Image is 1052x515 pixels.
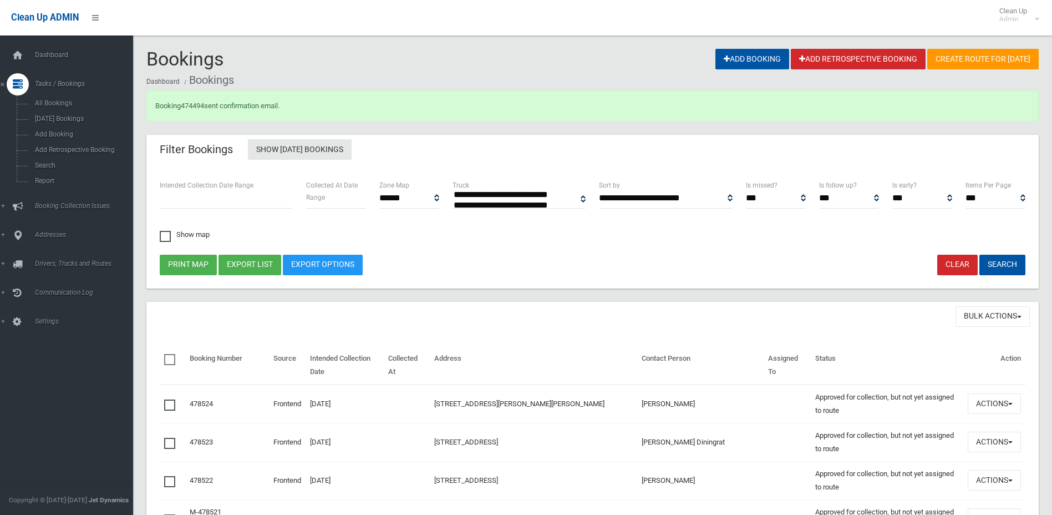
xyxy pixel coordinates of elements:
[146,139,246,160] header: Filter Bookings
[11,12,79,23] span: Clean Up ADMIN
[811,385,963,423] td: Approved for collection, but not yet assigned to route
[181,102,204,110] a: 474494
[306,385,384,423] td: [DATE]
[968,393,1021,414] button: Actions
[306,461,384,499] td: [DATE]
[181,70,234,90] li: Bookings
[956,306,1030,327] button: Bulk Actions
[269,423,306,461] td: Frontend
[269,385,306,423] td: Frontend
[190,400,213,408] a: 478524
[32,202,141,210] span: Booking Collection Issues
[269,346,306,385] th: Source
[637,423,764,461] td: [PERSON_NAME] Diningrat
[384,346,430,385] th: Collected At
[637,461,764,499] td: [PERSON_NAME]
[637,385,764,423] td: [PERSON_NAME]
[715,49,789,69] a: Add Booking
[994,7,1038,23] span: Clean Up
[218,255,281,275] button: Export list
[32,80,141,88] span: Tasks / Bookings
[306,346,384,385] th: Intended Collection Date
[190,476,213,484] a: 478522
[32,51,141,59] span: Dashboard
[434,438,498,446] a: [STREET_ADDRESS]
[9,496,87,504] span: Copyright © [DATE]-[DATE]
[248,139,352,160] a: Show [DATE] Bookings
[146,48,224,70] span: Bookings
[32,115,132,123] span: [DATE] Bookings
[430,346,638,385] th: Address
[791,49,926,69] a: Add Retrospective Booking
[937,255,978,275] a: Clear
[160,231,210,238] span: Show map
[185,346,269,385] th: Booking Number
[979,255,1025,275] button: Search
[811,461,963,499] td: Approved for collection, but not yet assigned to route
[968,470,1021,491] button: Actions
[434,476,498,484] a: [STREET_ADDRESS]
[146,78,180,85] a: Dashboard
[968,432,1021,452] button: Actions
[190,438,213,446] a: 478523
[927,49,1039,69] a: Create route for [DATE]
[811,346,963,385] th: Status
[32,317,141,325] span: Settings
[434,400,604,408] a: [STREET_ADDRESS][PERSON_NAME][PERSON_NAME]
[32,99,132,107] span: All Bookings
[32,177,132,185] span: Report
[811,423,963,461] td: Approved for collection, but not yet assigned to route
[963,346,1025,385] th: Action
[999,15,1027,23] small: Admin
[32,289,141,296] span: Communication Log
[146,90,1039,122] div: Booking sent confirmation email.
[453,179,469,191] label: Truck
[32,161,132,169] span: Search
[32,146,132,154] span: Add Retrospective Booking
[32,260,141,267] span: Drivers, Trucks and Routes
[32,130,132,138] span: Add Booking
[764,346,810,385] th: Assigned To
[306,423,384,461] td: [DATE]
[89,496,129,504] strong: Jet Dynamics
[32,231,141,239] span: Addresses
[269,461,306,499] td: Frontend
[160,255,217,275] button: Print map
[283,255,363,275] a: Export Options
[637,346,764,385] th: Contact Person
